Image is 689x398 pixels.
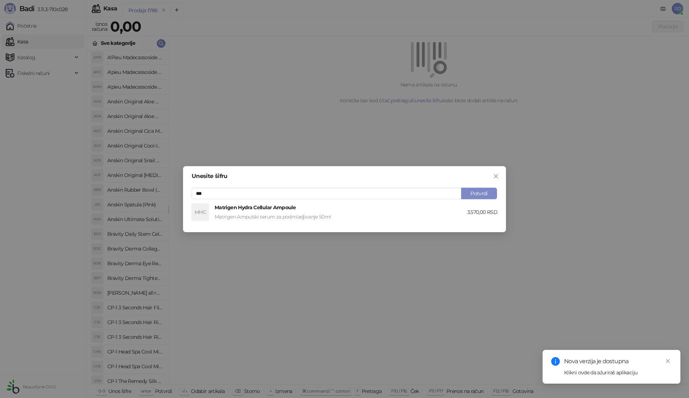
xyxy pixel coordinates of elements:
[664,357,672,365] a: Close
[490,173,502,179] span: Zatvori
[192,173,497,179] div: Unesite šifru
[564,369,672,376] div: Klikni ovde da ažuriraš aplikaciju
[490,170,502,182] button: Close
[564,357,672,366] div: Nova verzija je dostupna
[467,208,497,216] div: 3.570,00 RSD
[192,203,209,221] div: MHC
[665,359,670,364] span: close
[215,203,467,211] h4: Matrigen Hydra Cellular Ampoule
[215,213,467,221] div: Matrigen Ampulski serum za podmladjivanje 50ml
[493,173,499,179] span: close
[461,188,497,199] button: Potvrdi
[551,357,560,366] span: info-circle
